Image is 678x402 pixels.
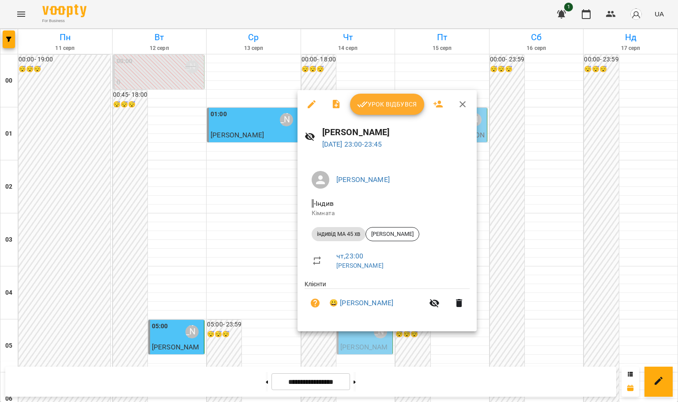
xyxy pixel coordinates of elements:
ul: Клієнти [305,280,470,321]
p: Кімната [312,209,463,218]
a: [PERSON_NAME] [336,262,384,269]
h6: [PERSON_NAME] [322,125,470,139]
a: [PERSON_NAME] [336,175,390,184]
a: 😀 [PERSON_NAME] [329,298,393,308]
button: Урок відбувся [350,94,424,115]
span: [PERSON_NAME] [366,230,419,238]
span: індивід МА 45 хв [312,230,365,238]
div: [PERSON_NAME] [365,227,419,241]
a: чт , 23:00 [336,252,363,260]
span: Урок відбувся [357,99,417,110]
span: - Індив [312,199,335,208]
button: Візит ще не сплачено. Додати оплату? [305,292,326,314]
a: [DATE] 23:00-23:45 [322,140,382,148]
